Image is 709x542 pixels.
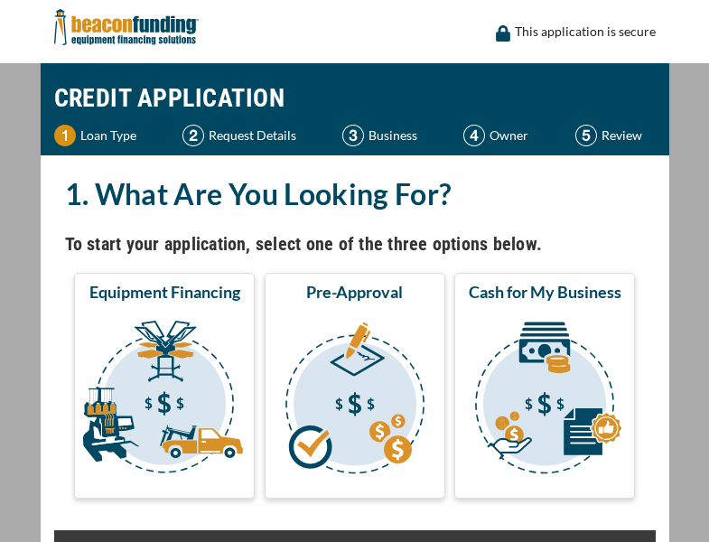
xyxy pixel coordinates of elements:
p: Business [368,125,417,146]
img: Step 2 [182,125,204,146]
img: Step 1 [54,125,76,146]
img: Cash for My Business [458,310,631,491]
img: Step 3 [342,125,364,146]
p: Review [602,125,642,146]
h1: CREDIT APPLICATION [54,72,656,125]
button: Equipment Financing [74,273,255,499]
button: Cash for My Business [454,273,635,499]
span: Cash for My Business [469,281,621,303]
p: Request Details [209,125,296,146]
button: Pre-Approval [265,273,445,499]
img: Pre-Approval [268,310,442,491]
span: Pre-Approval [306,281,403,303]
img: Step 4 [463,125,485,146]
img: Step 5 [575,125,597,146]
span: Equipment Financing [89,281,240,303]
p: This application is secure [515,21,656,42]
img: Equipment Financing [78,310,251,491]
p: Owner [490,125,528,146]
h2: 1. What Are You Looking For? [65,173,645,215]
h4: To start your application, select one of the three options below. [65,229,645,259]
p: Loan Type [80,125,136,146]
img: lock icon to convery security [496,25,510,42]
